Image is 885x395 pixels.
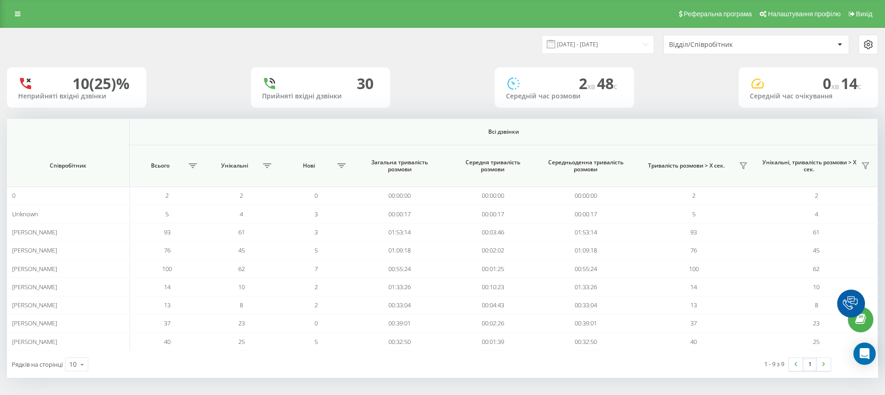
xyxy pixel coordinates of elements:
span: 8 [240,301,243,309]
span: 37 [690,319,697,327]
td: 01:33:26 [353,278,446,296]
td: 00:32:50 [353,333,446,351]
span: 100 [689,265,699,273]
span: 2 [240,191,243,200]
td: 01:33:26 [539,278,632,296]
td: 00:01:39 [446,333,539,351]
span: 8 [815,301,818,309]
td: 01:09:18 [539,241,632,259]
span: 4 [240,210,243,218]
td: 00:39:01 [539,314,632,332]
span: 45 [238,246,245,254]
span: [PERSON_NAME] [12,228,57,236]
span: 3 [315,228,318,236]
td: 00:01:25 [446,259,539,278]
span: Вихід [856,10,872,18]
span: 3 [315,210,318,218]
span: 14 [841,73,861,93]
span: хв [587,81,597,91]
td: 00:39:01 [353,314,446,332]
span: Всі дзвінки [171,128,836,136]
span: 76 [690,246,697,254]
span: 0 [315,191,318,200]
span: [PERSON_NAME] [12,246,57,254]
td: 00:00:00 [446,187,539,205]
span: 62 [813,265,819,273]
td: 00:10:23 [446,278,539,296]
span: 93 [690,228,697,236]
span: 76 [164,246,170,254]
span: 14 [690,283,697,291]
div: Відділ/Співробітник [669,41,780,49]
td: 00:33:04 [353,296,446,314]
td: 00:00:17 [446,205,539,223]
span: 5 [315,246,318,254]
div: 10 (25)% [72,75,130,92]
td: 01:53:14 [539,223,632,241]
span: 93 [164,228,170,236]
span: Налаштування профілю [768,10,840,18]
span: Unknown [12,210,38,218]
span: 5 [692,210,695,218]
span: Унікальні, тривалість розмови > Х сек. [760,159,859,173]
td: 00:55:24 [353,259,446,278]
span: 10 [813,283,819,291]
div: Неприйняті вхідні дзвінки [18,92,135,100]
span: 45 [813,246,819,254]
span: 37 [164,319,170,327]
span: 2 [579,73,597,93]
span: [PERSON_NAME] [12,337,57,346]
span: c [614,81,617,91]
span: Всього [134,162,185,169]
span: 40 [690,337,697,346]
td: 00:02:26 [446,314,539,332]
span: 4 [815,210,818,218]
span: Загальна тривалість розмови [362,159,437,173]
span: 23 [813,319,819,327]
span: Середньоденна тривалість розмови [548,159,623,173]
span: 0 [315,319,318,327]
div: Open Intercom Messenger [853,343,876,365]
td: 00:00:00 [353,187,446,205]
span: 40 [164,337,170,346]
span: 62 [238,265,245,273]
span: 25 [238,337,245,346]
span: 0 [823,73,841,93]
span: 10 [238,283,245,291]
span: 5 [165,210,169,218]
span: Унікальні [209,162,260,169]
span: 25 [813,337,819,346]
span: 2 [692,191,695,200]
span: c [858,81,861,91]
span: 23 [238,319,245,327]
div: Середній час очікування [750,92,867,100]
div: Прийняті вхідні дзвінки [262,92,379,100]
span: 61 [238,228,245,236]
td: 00:02:02 [446,241,539,259]
td: 01:53:14 [353,223,446,241]
span: 7 [315,265,318,273]
span: 0 [12,191,15,200]
span: Нові [283,162,334,169]
div: 30 [357,75,374,92]
span: 61 [813,228,819,236]
div: Середній час розмови [506,92,623,100]
span: 100 [162,265,172,273]
td: 01:09:18 [353,241,446,259]
span: Середня тривалість розмови [455,159,531,173]
span: [PERSON_NAME] [12,265,57,273]
span: Реферальна програма [684,10,752,18]
span: 2 [315,301,318,309]
span: 13 [164,301,170,309]
span: Співробітник [17,162,119,169]
td: 00:03:46 [446,223,539,241]
span: [PERSON_NAME] [12,301,57,309]
span: 2 [815,191,818,200]
td: 00:00:17 [539,205,632,223]
td: 00:33:04 [539,296,632,314]
span: 13 [690,301,697,309]
td: 00:55:24 [539,259,632,278]
span: 48 [597,73,617,93]
span: [PERSON_NAME] [12,319,57,327]
a: 1 [803,358,817,371]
